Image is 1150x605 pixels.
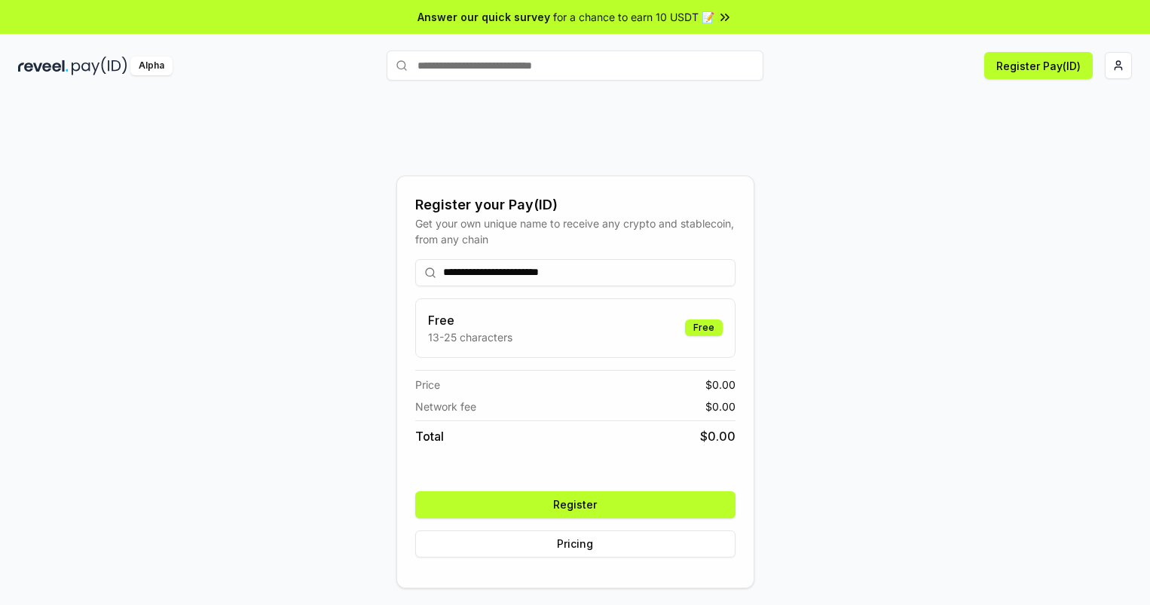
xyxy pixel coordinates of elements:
[984,52,1093,79] button: Register Pay(ID)
[72,57,127,75] img: pay_id
[130,57,173,75] div: Alpha
[18,57,69,75] img: reveel_dark
[705,399,736,414] span: $ 0.00
[415,427,444,445] span: Total
[415,399,476,414] span: Network fee
[428,329,512,345] p: 13-25 characters
[428,311,512,329] h3: Free
[685,319,723,336] div: Free
[415,215,736,247] div: Get your own unique name to receive any crypto and stablecoin, from any chain
[415,194,736,215] div: Register your Pay(ID)
[415,377,440,393] span: Price
[415,530,736,558] button: Pricing
[553,9,714,25] span: for a chance to earn 10 USDT 📝
[415,491,736,518] button: Register
[417,9,550,25] span: Answer our quick survey
[705,377,736,393] span: $ 0.00
[700,427,736,445] span: $ 0.00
